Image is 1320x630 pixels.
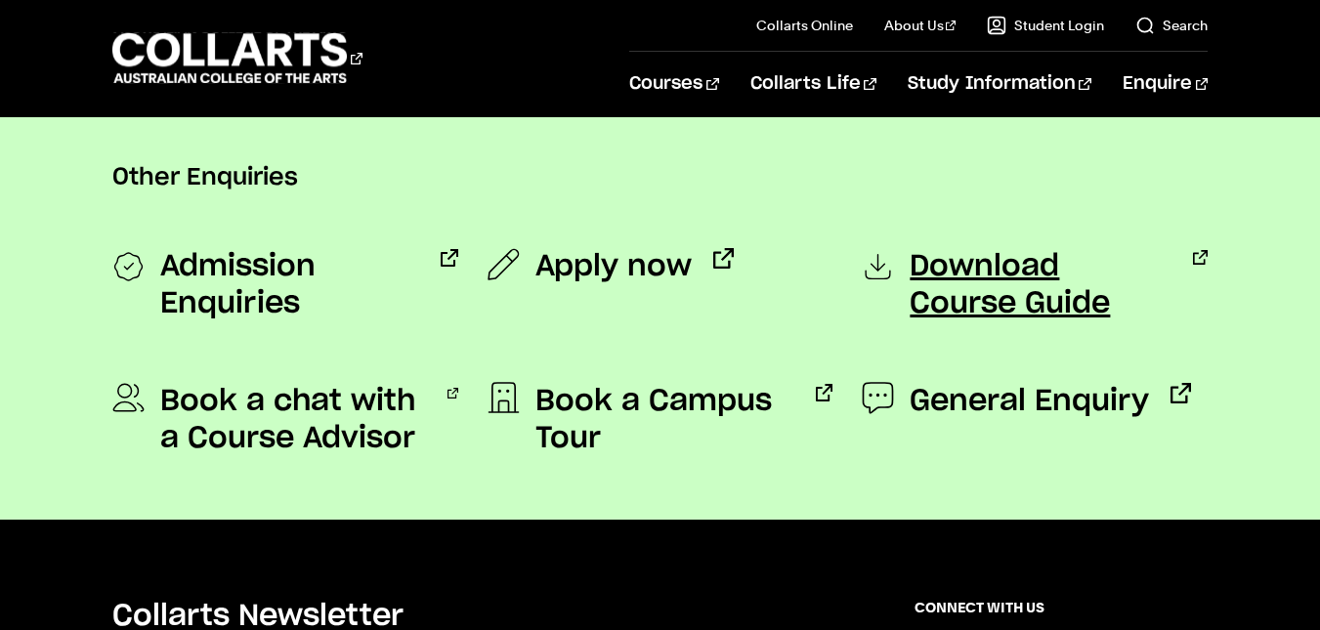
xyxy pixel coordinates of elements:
span: Apply now [535,248,692,285]
a: Download Course Guide [862,248,1208,322]
a: About Us [884,16,957,35]
span: Book a chat with a Course Advisor [160,383,426,457]
p: Other Enquiries [112,162,1208,193]
a: Book a chat with a Course Advisor [112,383,458,457]
span: Download Course Guide [910,248,1171,322]
span: Admission Enquiries [160,248,419,322]
a: Collarts Life [750,52,876,116]
span: Book a Campus Tour [535,383,794,457]
div: Go to homepage [112,30,362,86]
a: Book a Campus Tour [488,383,833,457]
a: Admission Enquiries [112,248,458,322]
a: General Enquiry [862,383,1191,420]
a: Courses [629,52,718,116]
a: Student Login [987,16,1104,35]
span: CONNECT WITH US [915,598,1208,617]
a: Search [1135,16,1208,35]
a: Apply now [488,248,734,285]
span: General Enquiry [910,383,1149,420]
a: Enquire [1123,52,1208,116]
a: Collarts Online [756,16,853,35]
a: Study Information [908,52,1091,116]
